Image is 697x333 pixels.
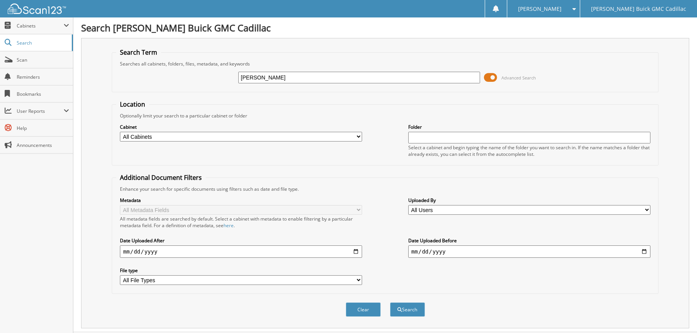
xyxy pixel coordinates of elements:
[390,302,425,317] button: Search
[120,237,362,244] label: Date Uploaded After
[120,124,362,130] label: Cabinet
[81,21,689,34] h1: Search [PERSON_NAME] Buick GMC Cadillac
[224,222,234,229] a: here
[408,237,650,244] label: Date Uploaded Before
[120,216,362,229] div: All metadata fields are searched by default. Select a cabinet with metadata to enable filtering b...
[408,245,650,258] input: end
[116,100,149,109] legend: Location
[17,74,69,80] span: Reminders
[408,144,650,157] div: Select a cabinet and begin typing the name of the folder you want to search in. If the name match...
[346,302,381,317] button: Clear
[17,22,64,29] span: Cabinets
[116,48,161,57] legend: Search Term
[17,108,64,114] span: User Reports
[591,7,686,11] span: [PERSON_NAME] Buick GMC Cadillac
[17,125,69,131] span: Help
[408,197,650,204] label: Uploaded By
[501,75,536,81] span: Advanced Search
[120,267,362,274] label: File type
[658,296,697,333] iframe: Chat Widget
[120,245,362,258] input: start
[120,197,362,204] label: Metadata
[116,186,654,192] div: Enhance your search for specific documents using filters such as date and file type.
[116,173,206,182] legend: Additional Document Filters
[17,57,69,63] span: Scan
[8,3,66,14] img: scan123-logo-white.svg
[17,142,69,148] span: Announcements
[17,40,68,46] span: Search
[518,7,562,11] span: [PERSON_NAME]
[408,124,650,130] label: Folder
[116,60,654,67] div: Searches all cabinets, folders, files, metadata, and keywords
[116,112,654,119] div: Optionally limit your search to a particular cabinet or folder
[17,91,69,97] span: Bookmarks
